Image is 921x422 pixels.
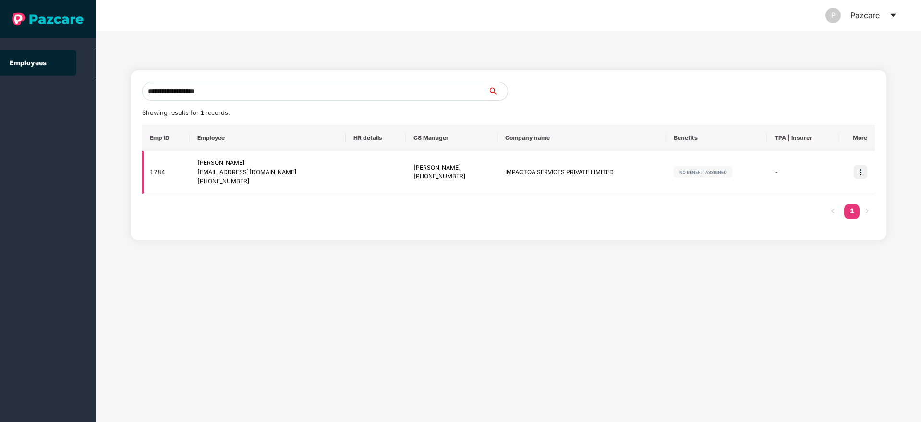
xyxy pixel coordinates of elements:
span: left [830,208,836,214]
button: right [860,204,875,219]
th: Employee [190,125,346,151]
div: [PHONE_NUMBER] [197,177,338,186]
div: - [775,168,831,177]
div: [EMAIL_ADDRESS][DOMAIN_NAME] [197,168,338,177]
th: CS Manager [406,125,498,151]
div: [PERSON_NAME] [413,163,490,173]
span: P [831,8,836,23]
button: left [825,204,840,219]
span: right [864,208,870,214]
th: More [838,125,875,151]
span: Showing results for 1 records. [142,109,230,116]
li: 1 [844,204,860,219]
th: Company name [497,125,666,151]
th: HR details [346,125,406,151]
div: [PERSON_NAME] [197,159,338,168]
div: [PHONE_NUMBER] [413,172,490,181]
span: caret-down [889,12,897,19]
li: Next Page [860,204,875,219]
th: TPA | Insurer [767,125,839,151]
th: Emp ID [142,125,190,151]
a: 1 [844,204,860,218]
a: Employees [10,59,47,67]
span: search [488,87,508,95]
img: svg+xml;base64,PHN2ZyB4bWxucz0iaHR0cDovL3d3dy53My5vcmcvMjAwMC9zdmciIHdpZHRoPSIxMjIiIGhlaWdodD0iMj... [674,166,732,178]
button: search [488,82,508,101]
td: 1784 [142,151,190,194]
img: icon [854,165,867,179]
th: Benefits [666,125,766,151]
td: IMPACTQA SERVICES PRIVATE LIMITED [497,151,666,194]
li: Previous Page [825,204,840,219]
